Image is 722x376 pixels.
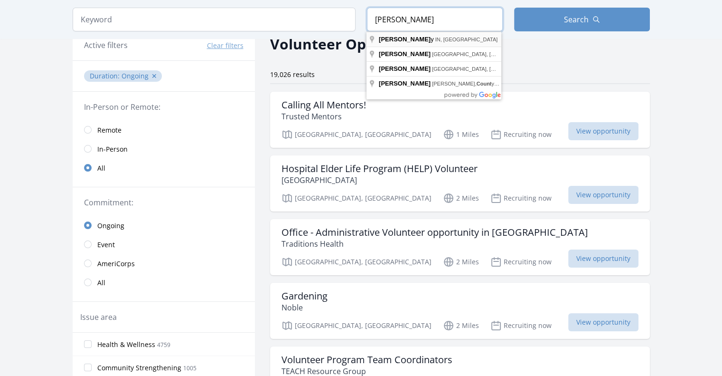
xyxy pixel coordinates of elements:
[443,193,479,204] p: 2 Miles
[270,33,446,55] h2: Volunteer Opportunities
[207,41,244,50] button: Clear filters
[73,8,356,31] input: Keyword
[73,139,255,158] a: In-Person
[490,256,552,268] p: Recruiting now
[73,273,255,292] a: All
[432,51,544,57] span: [GEOGRAPHIC_DATA], [GEOGRAPHIC_DATA]
[281,227,588,238] h3: Office - Administrative Volunteer opportunity in [GEOGRAPHIC_DATA]
[443,320,479,331] p: 2 Miles
[281,129,431,140] p: [GEOGRAPHIC_DATA], [GEOGRAPHIC_DATA]
[281,256,431,268] p: [GEOGRAPHIC_DATA], [GEOGRAPHIC_DATA]
[270,155,650,212] a: Hospital Elder Life Program (HELP) Volunteer [GEOGRAPHIC_DATA] [GEOGRAPHIC_DATA], [GEOGRAPHIC_DAT...
[281,99,366,111] h3: Calling All Mentors!
[379,36,431,43] span: [PERSON_NAME]
[564,14,589,25] span: Search
[97,125,122,135] span: Remote
[281,238,588,250] p: Traditions Health
[379,36,435,43] span: y
[490,320,552,331] p: Recruiting now
[379,65,431,72] span: [PERSON_NAME]
[568,122,638,140] span: View opportunity
[270,219,650,275] a: Office - Administrative Volunteer opportunity in [GEOGRAPHIC_DATA] Traditions Health [GEOGRAPHIC_...
[281,290,328,302] h3: Gardening
[281,111,366,122] p: Trusted Mentors
[281,302,328,313] p: Noble
[379,50,431,58] span: [PERSON_NAME]
[490,193,552,204] p: Recruiting now
[270,283,650,339] a: Gardening Noble [GEOGRAPHIC_DATA], [GEOGRAPHIC_DATA] 2 Miles Recruiting now View opportunity
[97,340,155,349] span: Health & Wellness
[97,240,115,250] span: Event
[435,37,498,42] span: IN, [GEOGRAPHIC_DATA]
[97,221,124,231] span: Ongoing
[97,278,105,288] span: All
[122,71,149,80] span: Ongoing
[281,320,431,331] p: [GEOGRAPHIC_DATA], [GEOGRAPHIC_DATA]
[84,101,244,113] legend: In-Person or Remote:
[84,197,244,208] legend: Commitment:
[157,341,170,349] span: 4759
[514,8,650,31] button: Search
[432,81,613,87] span: [PERSON_NAME], y of [GEOGRAPHIC_DATA], [GEOGRAPHIC_DATA]
[151,71,157,81] button: ✕
[90,71,122,80] span: Duration :
[84,340,92,348] input: Health & Wellness 4759
[490,129,552,140] p: Recruiting now
[97,145,128,154] span: In-Person
[443,256,479,268] p: 2 Miles
[281,354,452,366] h3: Volunteer Program Team Coordinators
[270,70,315,79] span: 19,026 results
[281,174,478,186] p: [GEOGRAPHIC_DATA]
[367,8,503,31] input: Location
[568,250,638,268] span: View opportunity
[73,158,255,177] a: All
[97,259,135,269] span: AmeriCorps
[281,163,478,174] h3: Hospital Elder Life Program (HELP) Volunteer
[281,193,431,204] p: [GEOGRAPHIC_DATA], [GEOGRAPHIC_DATA]
[568,186,638,204] span: View opportunity
[73,216,255,235] a: Ongoing
[568,313,638,331] span: View opportunity
[443,129,479,140] p: 1 Miles
[432,66,544,72] span: [GEOGRAPHIC_DATA], [GEOGRAPHIC_DATA]
[73,235,255,254] a: Event
[73,254,255,273] a: AmeriCorps
[84,364,92,371] input: Community Strengthening 1005
[97,363,181,373] span: Community Strengthening
[84,39,128,51] h3: Active filters
[379,80,431,87] span: [PERSON_NAME]
[97,164,105,173] span: All
[270,92,650,148] a: Calling All Mentors! Trusted Mentors [GEOGRAPHIC_DATA], [GEOGRAPHIC_DATA] 1 Miles Recruiting now ...
[73,120,255,139] a: Remote
[80,311,117,323] legend: Issue area
[477,81,492,87] span: Count
[183,364,197,372] span: 1005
